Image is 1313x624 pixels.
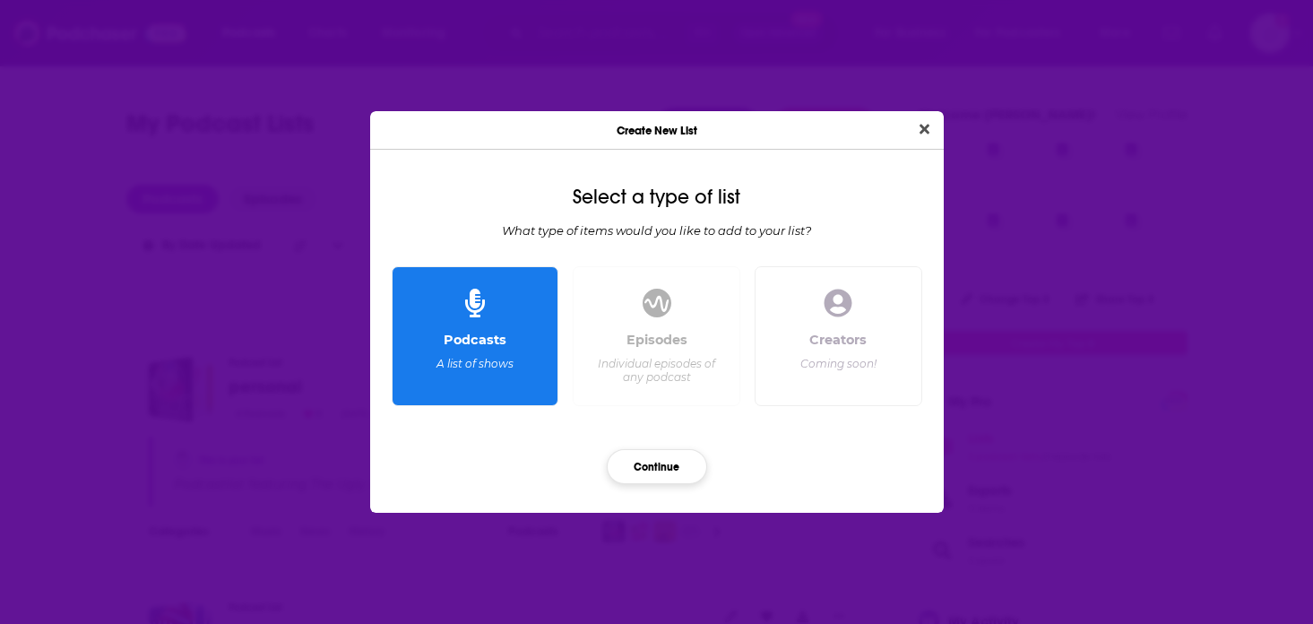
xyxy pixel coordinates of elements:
[370,111,944,150] div: Create New List
[436,357,514,370] div: A list of shows
[800,357,877,370] div: Coming soon!
[912,118,937,141] button: Close
[595,357,718,384] div: Individual episodes of any podcast
[444,332,506,348] div: Podcasts
[809,332,867,348] div: Creators
[607,449,707,484] button: Continue
[384,223,929,238] div: What type of items would you like to add to your list?
[626,332,687,348] div: Episodes
[384,186,929,209] div: Select a type of list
